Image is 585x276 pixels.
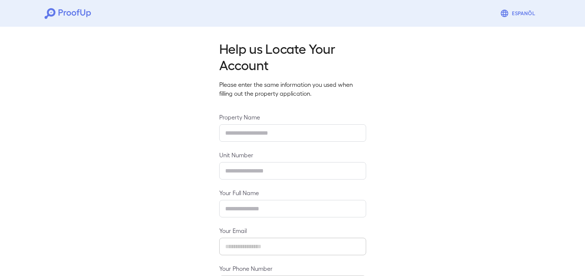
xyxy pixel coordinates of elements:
h2: Help us Locate Your Account [219,40,366,73]
label: Your Email [219,226,366,235]
button: Espanõl [497,6,540,21]
label: Your Phone Number [219,264,366,273]
label: Your Full Name [219,188,366,197]
label: Property Name [219,113,366,121]
p: Please enter the same information you used when filling out the property application. [219,80,366,98]
label: Unit Number [219,151,366,159]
